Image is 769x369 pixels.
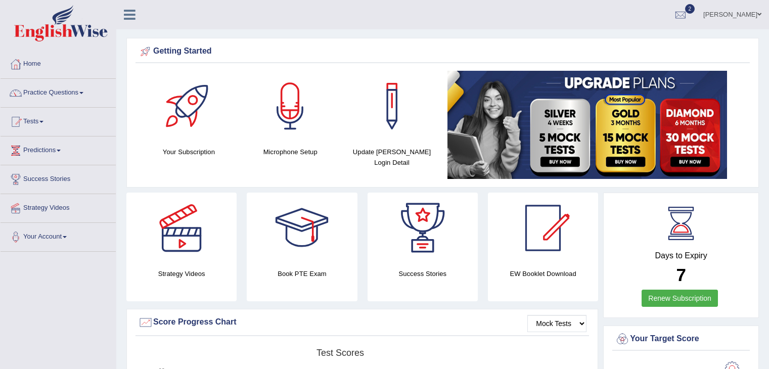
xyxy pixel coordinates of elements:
[126,268,237,279] h4: Strategy Videos
[1,194,116,219] a: Strategy Videos
[1,165,116,191] a: Success Stories
[346,147,438,168] h4: Update [PERSON_NAME] Login Detail
[368,268,478,279] h4: Success Stories
[488,268,598,279] h4: EW Booklet Download
[685,4,695,14] span: 2
[642,290,718,307] a: Renew Subscription
[138,44,747,59] div: Getting Started
[245,147,336,157] h4: Microphone Setup
[615,332,747,347] div: Your Target Score
[615,251,747,260] h4: Days to Expiry
[447,71,727,179] img: small5.jpg
[247,268,357,279] h4: Book PTE Exam
[1,79,116,104] a: Practice Questions
[1,108,116,133] a: Tests
[1,50,116,75] a: Home
[138,315,586,330] div: Score Progress Chart
[143,147,235,157] h4: Your Subscription
[1,136,116,162] a: Predictions
[316,348,364,358] tspan: Test scores
[1,223,116,248] a: Your Account
[676,265,686,285] b: 7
